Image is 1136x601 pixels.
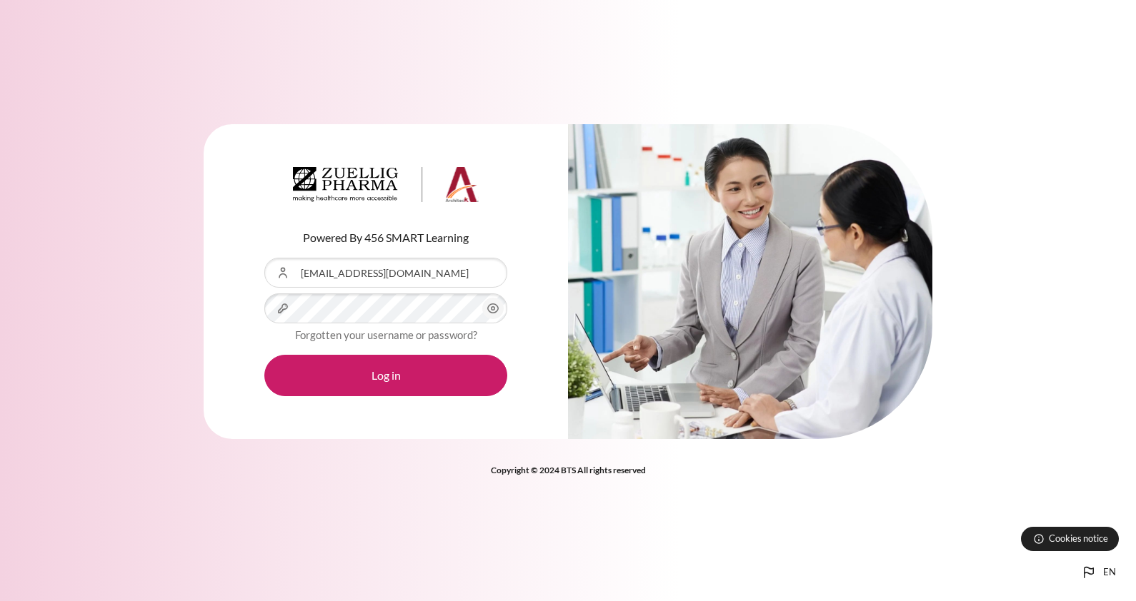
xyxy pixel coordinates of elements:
input: Username or Email Address [264,258,507,288]
strong: Copyright © 2024 BTS All rights reserved [491,465,646,475]
a: Architeck [293,167,479,208]
button: Log in [264,355,507,396]
button: Languages [1075,558,1122,587]
p: Powered By 456 SMART Learning [264,229,507,246]
span: Cookies notice [1049,532,1108,545]
span: en [1103,565,1116,580]
img: Architeck [293,167,479,203]
button: Cookies notice [1021,527,1119,551]
a: Forgotten your username or password? [295,328,477,341]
